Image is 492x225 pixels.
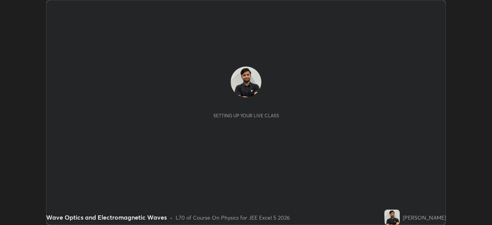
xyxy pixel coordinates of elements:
img: 8fc6bbdfa92e4274a97441c3a114033c.jpg [231,67,261,97]
div: [PERSON_NAME] [403,213,446,222]
div: • [170,213,173,222]
div: Setting up your live class [213,113,279,118]
div: Wave Optics and Electromagnetic Waves [46,213,167,222]
img: 8fc6bbdfa92e4274a97441c3a114033c.jpg [384,210,400,225]
div: L70 of Course On Physics for JEE Excel 5 2026 [176,213,290,222]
